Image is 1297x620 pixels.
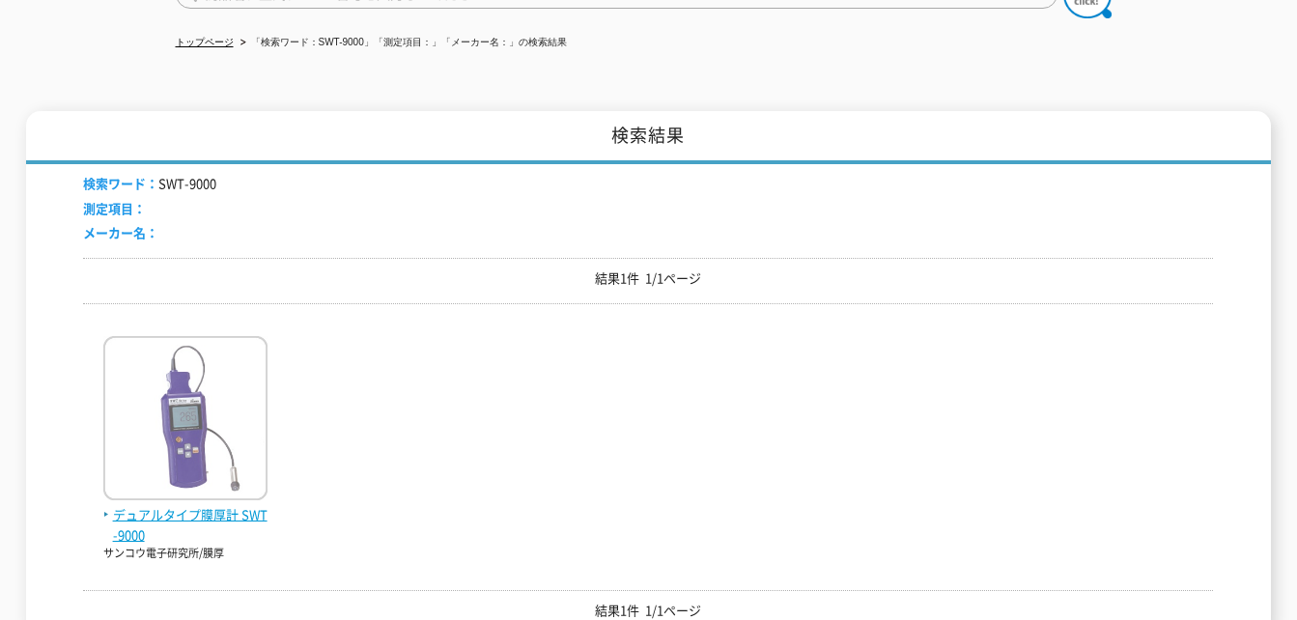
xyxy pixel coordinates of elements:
a: トップページ [176,37,234,47]
li: SWT-9000 [83,174,216,194]
p: 結果1件 1/1ページ [83,268,1213,289]
span: 測定項目： [83,199,146,217]
span: メーカー名： [83,223,158,241]
img: SWT-9000 [103,336,268,505]
a: デュアルタイプ膜厚計 SWT-9000 [103,485,268,545]
li: 「検索ワード：SWT-9000」「測定項目：」「メーカー名：」の検索結果 [237,33,567,53]
h1: 検索結果 [26,111,1271,164]
span: デュアルタイプ膜厚計 SWT-9000 [103,505,268,546]
p: サンコウ電子研究所/膜厚 [103,546,268,562]
span: 検索ワード： [83,174,158,192]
